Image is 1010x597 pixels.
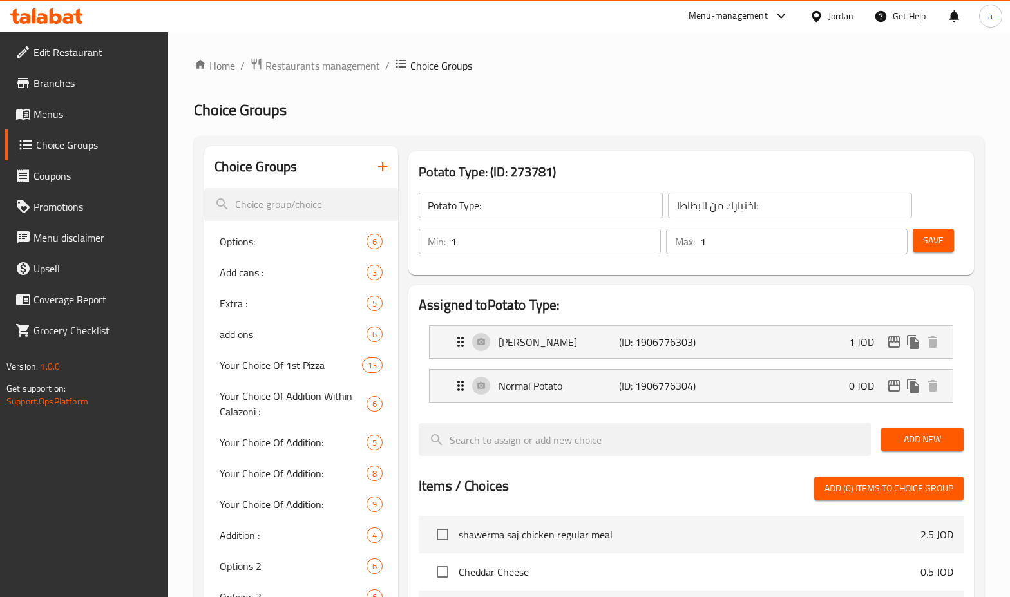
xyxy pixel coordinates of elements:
a: Menus [5,99,169,129]
span: Add cans : [220,265,367,280]
div: Your Choice Of Addition:8 [204,458,398,489]
p: (ID: 1906776304) [619,378,699,393]
span: Addition : [220,527,367,543]
span: Restaurants management [265,58,380,73]
span: 8 [367,468,382,480]
div: Choices [367,396,383,412]
button: duplicate [904,376,923,395]
span: Options 2 [220,558,367,574]
div: Jordan [828,9,853,23]
button: delete [923,376,942,395]
button: Save [913,229,954,252]
span: Your Choice Of Addition: [220,497,367,512]
p: (ID: 1906776303) [619,334,699,350]
p: 2.5 JOD [920,527,953,542]
p: Min: [428,234,446,249]
span: Grocery Checklist [33,323,158,338]
span: Your Choice Of Addition: [220,435,367,450]
p: 1 JOD [849,334,884,350]
span: Your Choice Of 1st Pizza [220,357,361,373]
div: Options:6 [204,226,398,257]
h2: Choice Groups [214,157,297,176]
span: 6 [367,560,382,573]
a: Choice Groups [5,129,169,160]
a: Branches [5,68,169,99]
span: Choice Groups [36,137,158,153]
h3: Potato Type: (ID: 273781) [419,162,964,182]
p: [PERSON_NAME] [499,334,619,350]
span: Add (0) items to choice group [824,480,953,497]
a: Upsell [5,253,169,284]
div: Choices [367,558,383,574]
a: Support.OpsPlatform [6,393,88,410]
button: Add (0) items to choice group [814,477,964,500]
span: Save [923,232,944,249]
span: Get support on: [6,380,66,397]
div: Choices [367,466,383,481]
span: Choice Groups [194,95,287,124]
div: Your Choice Of Addition:9 [204,489,398,520]
a: Restaurants management [250,57,380,74]
button: duplicate [904,332,923,352]
span: Select choice [429,521,456,548]
li: / [385,58,390,73]
div: Your Choice Of Addition:5 [204,427,398,458]
span: 6 [367,328,382,341]
div: Choices [367,296,383,311]
div: Choices [367,527,383,543]
span: Choice Groups [410,58,472,73]
span: Extra : [220,296,367,311]
span: Add New [891,431,953,448]
span: Menus [33,106,158,122]
li: Expand [419,364,964,408]
div: add ons6 [204,319,398,350]
span: 1.0.0 [40,358,60,375]
p: Max: [675,234,695,249]
span: 6 [367,398,382,410]
span: Branches [33,75,158,91]
button: edit [884,376,904,395]
span: Edit Restaurant [33,44,158,60]
input: search [204,188,398,221]
span: Options: [220,234,367,249]
a: Promotions [5,191,169,222]
span: add ons [220,327,367,342]
span: Cheddar Cheese [459,564,920,580]
div: Menu-management [689,8,768,24]
span: 5 [367,437,382,449]
a: Coupons [5,160,169,191]
span: 9 [367,498,382,511]
li: Expand [419,320,964,364]
span: Upsell [33,261,158,276]
span: Your Choice Of Addition: [220,466,367,481]
div: Expand [430,326,953,358]
div: Options 26 [204,551,398,582]
div: Add cans :3 [204,257,398,288]
div: Expand [430,370,953,402]
li: / [240,58,245,73]
div: Your Choice Of Addition Within Calazoni :6 [204,381,398,427]
span: 6 [367,236,382,248]
span: Your Choice Of Addition Within Calazoni : [220,388,367,419]
div: Choices [362,357,383,373]
a: Coverage Report [5,284,169,315]
span: Version: [6,358,38,375]
h2: Assigned to Potato Type: [419,296,964,315]
span: Menu disclaimer [33,230,158,245]
input: search [419,423,871,456]
span: Coverage Report [33,292,158,307]
button: Add New [881,428,964,451]
span: Select choice [429,558,456,585]
span: a [988,9,993,23]
nav: breadcrumb [194,57,984,74]
span: Promotions [33,199,158,214]
a: Grocery Checklist [5,315,169,346]
div: Your Choice Of 1st Pizza13 [204,350,398,381]
a: Edit Restaurant [5,37,169,68]
div: Choices [367,435,383,450]
button: edit [884,332,904,352]
div: Choices [367,234,383,249]
div: Choices [367,327,383,342]
h2: Items / Choices [419,477,509,496]
span: 3 [367,267,382,279]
